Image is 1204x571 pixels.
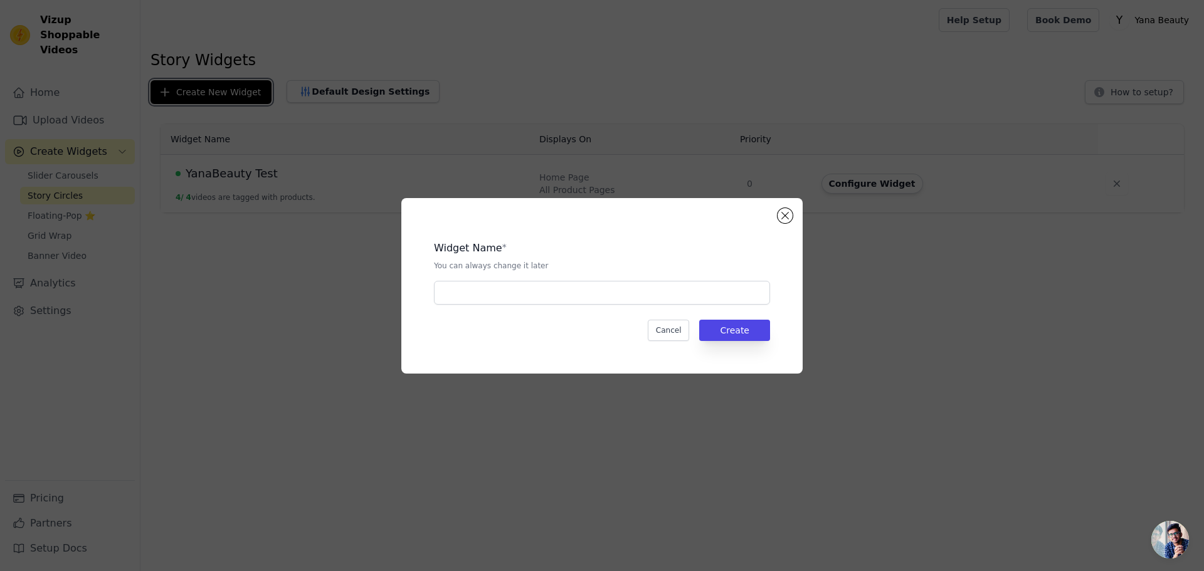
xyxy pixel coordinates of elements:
[699,320,770,341] button: Create
[648,320,690,341] button: Cancel
[434,261,770,271] p: You can always change it later
[778,208,793,223] button: Close modal
[434,241,502,256] legend: Widget Name
[1151,521,1189,558] a: Ouvrir le chat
